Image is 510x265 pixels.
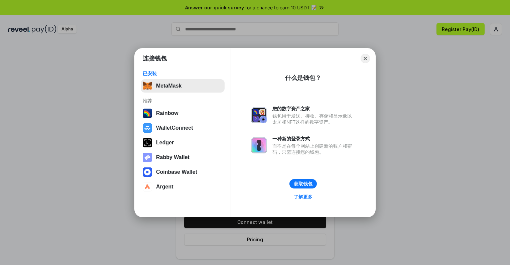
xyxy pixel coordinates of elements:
div: 获取钱包 [294,181,312,187]
img: svg+xml,%3Csvg%20xmlns%3D%22http%3A%2F%2Fwww.w3.org%2F2000%2Fsvg%22%20fill%3D%22none%22%20viewBox... [251,137,267,153]
div: WalletConnect [156,125,193,131]
img: svg+xml,%3Csvg%20width%3D%22120%22%20height%3D%22120%22%20viewBox%3D%220%200%20120%20120%22%20fil... [143,109,152,118]
div: Rainbow [156,110,178,116]
button: WalletConnect [141,121,225,135]
div: Argent [156,184,173,190]
img: svg+xml,%3Csvg%20xmlns%3D%22http%3A%2F%2Fwww.w3.org%2F2000%2Fsvg%22%20width%3D%2228%22%20height%3... [143,138,152,147]
button: Argent [141,180,225,193]
a: 了解更多 [290,192,316,201]
div: Coinbase Wallet [156,169,197,175]
h1: 连接钱包 [143,54,167,62]
button: Rainbow [141,107,225,120]
div: 您的数字资产之家 [272,106,355,112]
div: 什么是钱包？ [285,74,321,82]
div: 推荐 [143,98,223,104]
img: svg+xml,%3Csvg%20width%3D%2228%22%20height%3D%2228%22%20viewBox%3D%220%200%2028%2028%22%20fill%3D... [143,182,152,191]
div: 钱包用于发送、接收、存储和显示像以太坊和NFT这样的数字资产。 [272,113,355,125]
img: svg+xml,%3Csvg%20width%3D%2228%22%20height%3D%2228%22%20viewBox%3D%220%200%2028%2028%22%20fill%3D... [143,167,152,177]
img: svg+xml,%3Csvg%20xmlns%3D%22http%3A%2F%2Fwww.w3.org%2F2000%2Fsvg%22%20fill%3D%22none%22%20viewBox... [143,153,152,162]
div: 一种新的登录方式 [272,136,355,142]
button: MetaMask [141,79,225,93]
button: Coinbase Wallet [141,165,225,179]
div: 而不是在每个网站上创建新的账户和密码，只需连接您的钱包。 [272,143,355,155]
img: svg+xml,%3Csvg%20xmlns%3D%22http%3A%2F%2Fwww.w3.org%2F2000%2Fsvg%22%20fill%3D%22none%22%20viewBox... [251,107,267,123]
button: Rabby Wallet [141,151,225,164]
div: Rabby Wallet [156,154,189,160]
button: Close [361,54,370,63]
button: Ledger [141,136,225,149]
div: MetaMask [156,83,181,89]
img: svg+xml,%3Csvg%20fill%3D%22none%22%20height%3D%2233%22%20viewBox%3D%220%200%2035%2033%22%20width%... [143,81,152,91]
img: svg+xml,%3Csvg%20width%3D%2228%22%20height%3D%2228%22%20viewBox%3D%220%200%2028%2028%22%20fill%3D... [143,123,152,133]
div: 已安装 [143,71,223,77]
button: 获取钱包 [289,179,317,188]
div: 了解更多 [294,194,312,200]
div: Ledger [156,140,174,146]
